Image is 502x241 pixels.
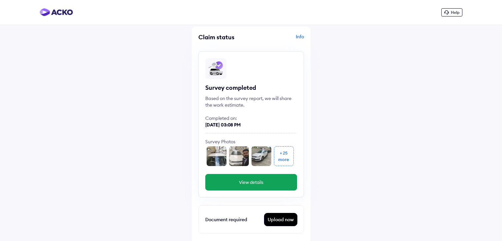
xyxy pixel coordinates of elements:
div: more [278,156,289,163]
div: Completed on: [205,115,297,121]
div: Document required [205,216,264,224]
img: horizontal-gradient.png [40,8,73,16]
div: [DATE] 03:08 PM [205,121,297,128]
div: Upload now [264,213,297,226]
div: Based on the survey report, we will share the work estimate. [205,95,297,108]
button: View details [205,174,297,190]
div: Survey completed [205,84,297,92]
span: Help [451,10,459,15]
img: roof [207,146,226,166]
div: Claim status [198,33,250,41]
div: Info [253,33,304,46]
div: + 25 [280,150,287,156]
div: Survey Photos [205,138,297,145]
img: front_left_corner [251,146,271,166]
img: fe_selfie [229,146,249,166]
